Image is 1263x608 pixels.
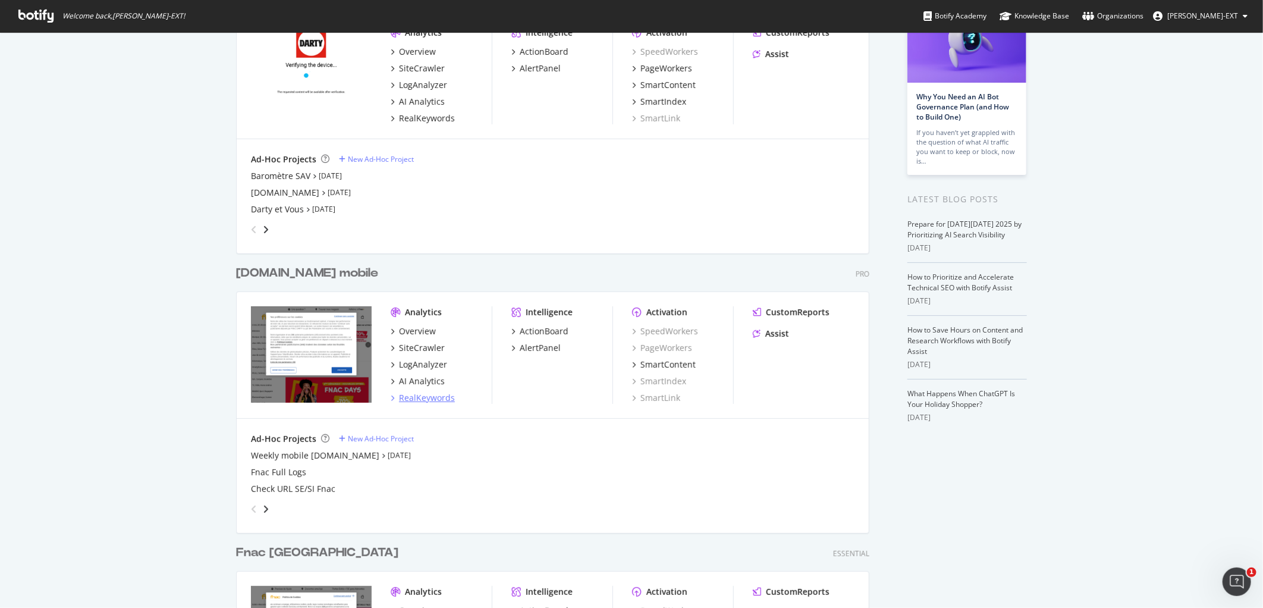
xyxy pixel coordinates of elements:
div: [DOMAIN_NAME] mobile [236,265,378,282]
a: Assist [753,48,789,60]
div: Intelligence [526,306,573,318]
div: Analytics [405,586,442,598]
a: RealKeywords [391,392,455,404]
div: Activation [646,306,687,318]
iframe: Intercom live chat [1223,568,1251,596]
div: SiteCrawler [399,62,445,74]
div: RealKeywords [399,392,455,404]
a: ActionBoard [511,325,568,337]
div: PageWorkers [640,62,692,74]
a: Prepare for [DATE][DATE] 2025 by Prioritizing AI Search Visibility [907,219,1022,240]
div: ActionBoard [520,46,568,58]
div: LogAnalyzer [399,79,447,91]
a: SpeedWorkers [632,46,698,58]
div: SmartIndex [640,96,686,108]
div: LogAnalyzer [399,359,447,371]
a: SmartLink [632,112,680,124]
div: Intelligence [526,586,573,598]
a: Assist [753,328,789,340]
a: ActionBoard [511,46,568,58]
div: Overview [399,325,436,337]
a: SmartIndex [632,375,686,387]
a: SmartContent [632,79,696,91]
a: [DATE] [328,187,351,198]
span: Eric DIALLO-EXT [1167,11,1238,21]
div: Ad-Hoc Projects [251,433,316,445]
a: How to Save Hours on Content and Research Workflows with Botify Assist [907,325,1023,356]
a: PageWorkers [632,62,692,74]
a: New Ad-Hoc Project [339,154,414,164]
img: www.fnac.com/ [251,306,372,403]
a: AI Analytics [391,375,445,387]
a: [DATE] [312,204,335,214]
div: [DATE] [907,412,1027,423]
div: [DATE] [907,296,1027,306]
a: Why You Need an AI Bot Governance Plan (and How to Build One) [916,92,1009,122]
a: AI Analytics [391,96,445,108]
a: Baromètre SAV [251,170,310,182]
div: Activation [646,586,687,598]
div: AlertPanel [520,62,561,74]
div: Pro [856,269,869,279]
a: What Happens When ChatGPT Is Your Holiday Shopper? [907,388,1015,409]
a: CustomReports [753,586,830,598]
a: How to Prioritize and Accelerate Technical SEO with Botify Assist [907,272,1014,293]
div: SmartContent [640,79,696,91]
div: angle-right [262,503,270,515]
a: [DOMAIN_NAME] mobile [236,265,383,282]
a: Overview [391,325,436,337]
a: Overview [391,46,436,58]
div: CustomReports [766,306,830,318]
a: Weekly mobile [DOMAIN_NAME] [251,450,379,462]
div: Assist [765,328,789,340]
a: RealKeywords [391,112,455,124]
img: www.darty.com/ [251,27,372,123]
div: Organizations [1082,10,1143,22]
a: SmartLink [632,392,680,404]
div: Assist [765,48,789,60]
div: ActionBoard [520,325,568,337]
div: SmartContent [640,359,696,371]
a: [DOMAIN_NAME] [251,187,319,199]
span: 1 [1247,568,1256,577]
div: Fnac [GEOGRAPHIC_DATA] [236,544,398,562]
div: New Ad-Hoc Project [348,154,414,164]
img: Why You Need an AI Bot Governance Plan (and How to Build One) [907,2,1026,83]
a: [DATE] [388,450,411,460]
div: SiteCrawler [399,342,445,354]
div: angle-right [262,224,270,236]
a: SpeedWorkers [632,325,698,337]
div: Latest Blog Posts [907,193,1027,206]
a: Check URL SE/SI Fnac [251,483,335,495]
div: CustomReports [766,586,830,598]
a: LogAnalyzer [391,359,447,371]
a: [DATE] [319,171,342,181]
div: AI Analytics [399,96,445,108]
div: angle-left [246,500,262,519]
a: LogAnalyzer [391,79,447,91]
a: New Ad-Hoc Project [339,434,414,444]
a: AlertPanel [511,342,561,354]
div: Ad-Hoc Projects [251,153,316,165]
a: SiteCrawler [391,342,445,354]
span: Welcome back, [PERSON_NAME]-EXT ! [62,11,185,21]
a: SmartIndex [632,96,686,108]
a: PageWorkers [632,342,692,354]
div: Essential [833,549,869,559]
a: AlertPanel [511,62,561,74]
div: RealKeywords [399,112,455,124]
a: SmartContent [632,359,696,371]
a: Darty et Vous [251,203,304,215]
a: Fnac Full Logs [251,466,306,478]
div: Overview [399,46,436,58]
